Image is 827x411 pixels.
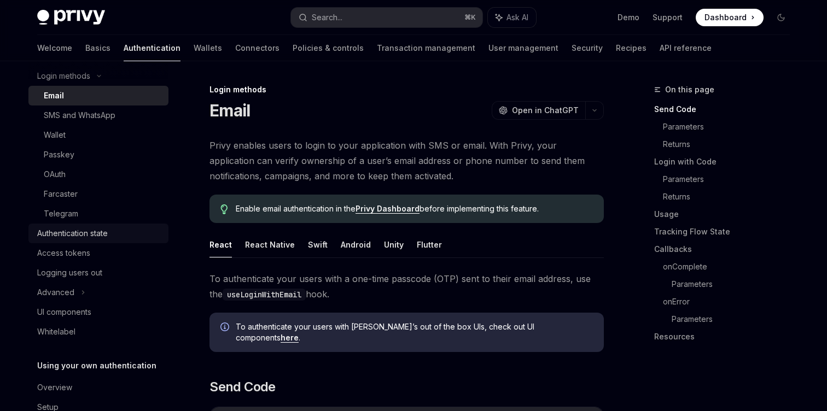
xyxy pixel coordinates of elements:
button: Android [341,232,371,257]
div: Search... [312,11,342,24]
div: Logging users out [37,266,102,279]
div: Overview [37,381,72,394]
a: Login with Code [654,153,799,171]
a: Demo [618,12,639,23]
a: Parameters [663,171,799,188]
a: Returns [663,136,799,153]
div: Advanced [37,286,74,299]
div: Access tokens [37,246,90,260]
a: Policies & controls [293,35,364,61]
a: API reference [660,35,712,61]
a: Farcaster [28,184,168,204]
a: Resources [654,328,799,345]
a: Wallet [28,125,168,145]
button: Search...⌘K [291,8,482,27]
a: OAuth [28,165,168,184]
a: Parameters [672,275,799,293]
div: SMS and WhatsApp [44,109,115,122]
a: Dashboard [696,9,764,26]
a: Privy Dashboard [356,204,420,214]
span: On this page [665,83,714,96]
h5: Using your own authentication [37,359,156,372]
div: Whitelabel [37,325,75,338]
a: Authentication state [28,224,168,243]
a: onError [663,293,799,310]
div: UI components [37,306,91,319]
div: Login methods [209,84,604,95]
a: Send Code [654,101,799,118]
a: Passkey [28,145,168,165]
button: Swift [308,232,328,257]
a: Authentication [124,35,180,61]
span: To authenticate your users with [PERSON_NAME]’s out of the box UIs, check out UI components . [236,321,593,343]
a: Overview [28,378,168,397]
span: Ask AI [506,12,528,23]
button: Unity [384,232,404,257]
a: Access tokens [28,243,168,263]
a: User management [488,35,558,61]
span: Dashboard [704,12,747,23]
button: Flutter [417,232,442,257]
a: Welcome [37,35,72,61]
img: dark logo [37,10,105,25]
button: Open in ChatGPT [492,101,585,120]
div: Telegram [44,207,78,220]
button: Ask AI [488,8,536,27]
a: Whitelabel [28,322,168,342]
button: Toggle dark mode [772,9,790,26]
span: Send Code [209,378,276,396]
a: here [281,333,299,343]
h1: Email [209,101,250,120]
div: Farcaster [44,187,78,201]
a: Recipes [616,35,647,61]
span: To authenticate your users with a one-time passcode (OTP) sent to their email address, use the hook. [209,271,604,302]
button: React Native [245,232,295,257]
button: React [209,232,232,257]
span: Open in ChatGPT [512,105,579,116]
code: useLoginWithEmail [223,289,306,301]
div: Authentication state [37,227,108,240]
a: Support [653,12,683,23]
svg: Tip [220,204,228,214]
div: Wallet [44,128,66,142]
a: Callbacks [654,240,799,258]
a: Tracking Flow State [654,223,799,240]
a: Transaction management [377,35,475,61]
div: OAuth [44,168,66,181]
a: Usage [654,205,799,223]
a: Returns [663,188,799,205]
a: Connectors [235,35,279,61]
a: Wallets [194,35,222,61]
a: onComplete [663,258,799,275]
span: Enable email authentication in the before implementing this feature. [236,203,593,214]
span: Privy enables users to login to your application with SMS or email. With Privy, your application ... [209,138,604,184]
a: Logging users out [28,263,168,283]
a: Security [572,35,603,61]
a: Basics [85,35,110,61]
a: Email [28,86,168,105]
a: Parameters [672,310,799,328]
a: Parameters [663,118,799,136]
a: UI components [28,302,168,322]
svg: Info [220,322,231,333]
a: SMS and WhatsApp [28,105,168,125]
span: ⌘ K [464,13,476,22]
div: Email [44,89,64,102]
div: Passkey [44,148,74,161]
a: Telegram [28,204,168,224]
